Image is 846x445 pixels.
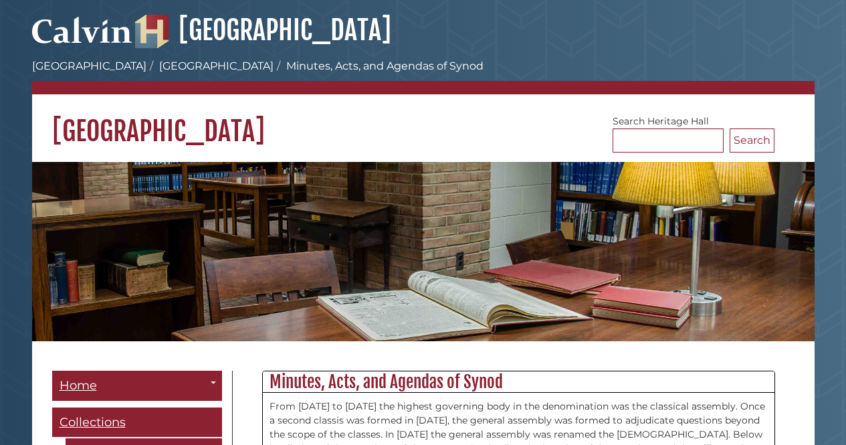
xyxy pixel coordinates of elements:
[135,15,169,48] img: Hekman Library Logo
[274,58,484,74] li: Minutes, Acts, and Agendas of Synod
[52,408,222,438] a: Collections
[32,94,815,148] h1: [GEOGRAPHIC_DATA]
[32,60,146,72] a: [GEOGRAPHIC_DATA]
[159,60,274,72] a: [GEOGRAPHIC_DATA]
[32,31,132,43] a: Calvin University
[32,11,132,48] img: Calvin
[52,371,222,401] a: Home
[730,128,774,153] button: Search
[60,415,126,430] span: Collections
[263,371,774,393] h2: Minutes, Acts, and Agendas of Synod
[60,378,97,393] span: Home
[32,58,815,94] nav: breadcrumb
[135,13,391,47] a: [GEOGRAPHIC_DATA]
